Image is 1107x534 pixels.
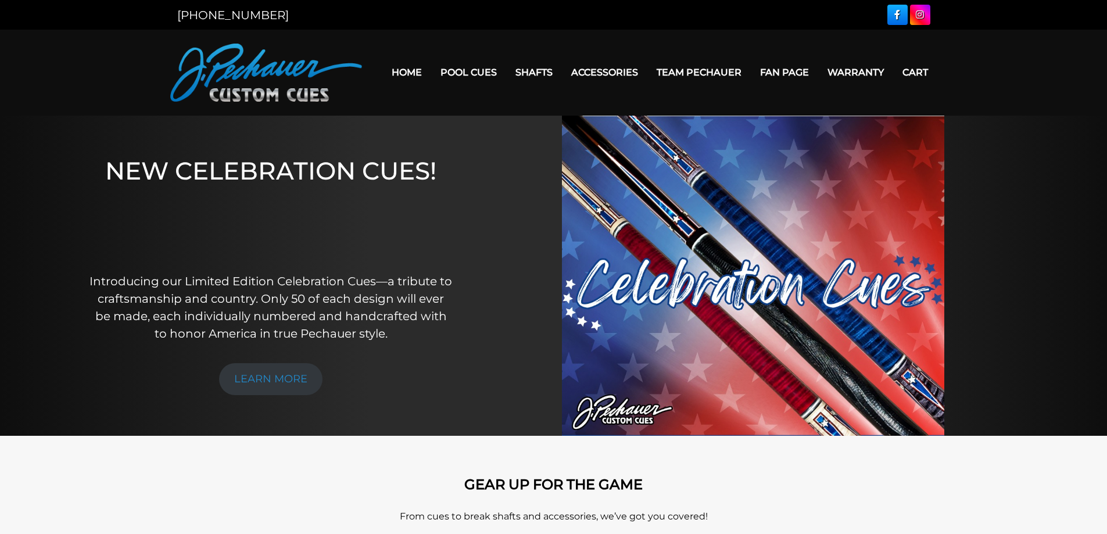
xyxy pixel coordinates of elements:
[647,58,751,87] a: Team Pechauer
[464,476,643,493] strong: GEAR UP FOR THE GAME
[219,363,323,395] a: LEARN MORE
[818,58,893,87] a: Warranty
[431,58,506,87] a: Pool Cues
[562,58,647,87] a: Accessories
[893,58,937,87] a: Cart
[89,156,453,257] h1: NEW CELEBRATION CUES!
[177,8,289,22] a: [PHONE_NUMBER]
[223,510,885,524] p: From cues to break shafts and accessories, we’ve got you covered!
[382,58,431,87] a: Home
[89,273,453,342] p: Introducing our Limited Edition Celebration Cues—a tribute to craftsmanship and country. Only 50 ...
[170,44,362,102] img: Pechauer Custom Cues
[751,58,818,87] a: Fan Page
[506,58,562,87] a: Shafts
